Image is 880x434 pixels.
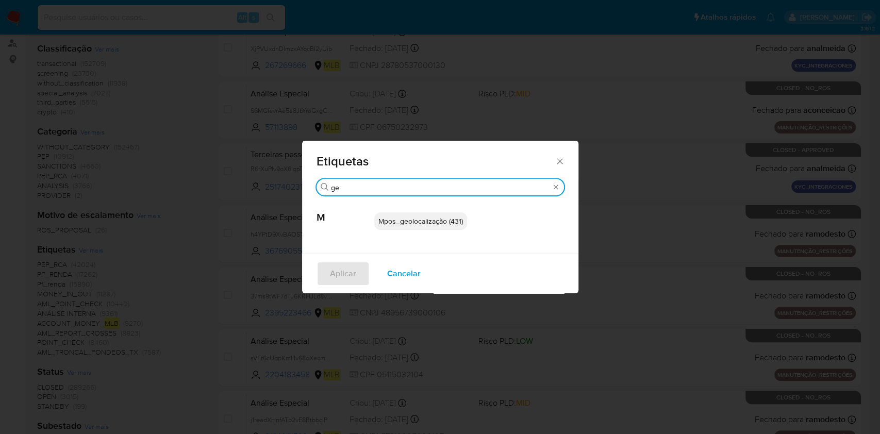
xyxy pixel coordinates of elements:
[378,216,463,226] span: Mpos_geolocalização (431)
[387,262,421,285] span: Cancelar
[552,183,560,191] button: Borrar
[331,183,550,192] input: Filtro de pesquisa
[374,261,434,286] button: Cancelar
[317,155,555,168] span: Etiquetas
[374,212,467,230] div: Mpos_geolocalização (431)
[321,183,329,191] button: Buscar
[317,196,374,224] span: M
[555,156,564,165] button: Fechar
